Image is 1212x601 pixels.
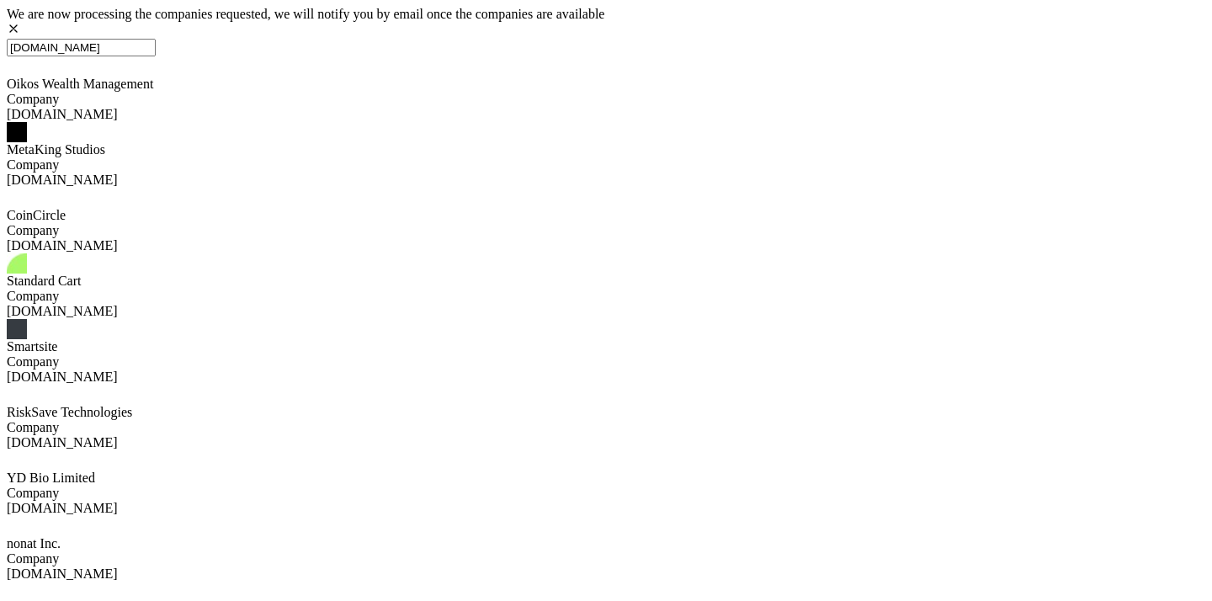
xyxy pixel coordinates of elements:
div: Oikos Wealth Management [7,77,1205,92]
div: RiskSave Technologies [7,405,1205,420]
input: Search Company or Investor... [7,39,156,56]
div: [DOMAIN_NAME] [7,107,1205,122]
div: YD Bio Limited [7,471,1205,486]
div: [DOMAIN_NAME] [7,238,1205,253]
div: We are now processing the companies requested, we will notify you by email once the companies are... [7,7,1205,22]
div: Smartsite [7,339,1205,354]
div: Company [7,354,1205,370]
div: [DOMAIN_NAME] [7,435,1205,450]
div: Company [7,92,1205,107]
div: CoinCircle [7,208,1205,223]
div: Company [7,157,1205,173]
div: [DOMAIN_NAME] [7,370,1205,385]
div: Company [7,420,1205,435]
div: Company [7,486,1205,501]
div: [DOMAIN_NAME] [7,304,1205,319]
div: Company [7,223,1205,238]
div: [DOMAIN_NAME] [7,566,1205,582]
div: [DOMAIN_NAME] [7,173,1205,188]
div: MetaKing Studios [7,142,1205,157]
div: Company [7,289,1205,304]
div: nonat Inc. [7,536,1205,551]
div: [DOMAIN_NAME] [7,501,1205,516]
div: Standard Cart [7,274,1205,289]
div: Company [7,551,1205,566]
